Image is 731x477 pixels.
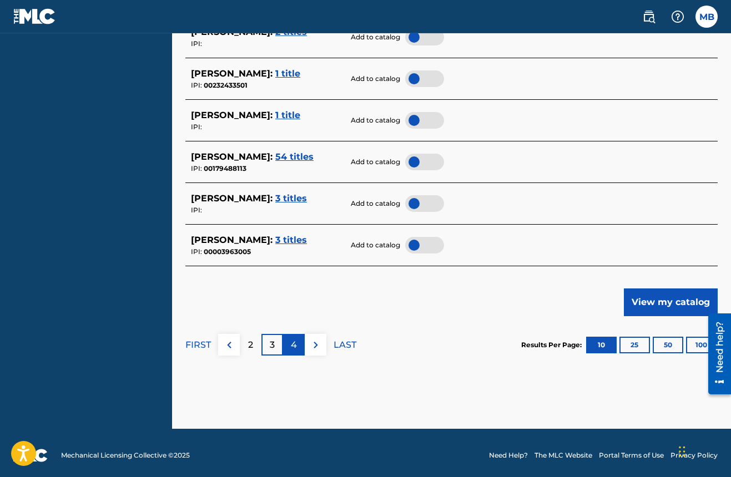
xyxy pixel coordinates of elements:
[535,450,592,460] a: The MLC Website
[695,6,718,28] div: User Menu
[679,435,685,468] div: Drag
[61,450,190,460] span: Mechanical Licensing Collective © 2025
[521,340,584,350] p: Results Per Page:
[185,338,211,352] p: FIRST
[638,6,660,28] a: Public Search
[275,151,314,162] span: 54 titles
[270,338,275,352] p: 3
[351,115,400,125] span: Add to catalog
[191,164,344,174] div: 00179488113
[642,10,656,23] img: search
[700,308,731,400] iframe: Resource Center
[223,338,236,352] img: left
[191,193,273,204] span: [PERSON_NAME] :
[351,240,400,250] span: Add to catalog
[489,450,528,460] a: Need Help?
[351,32,400,42] span: Add to catalog
[624,288,718,316] button: View my catalog
[309,338,322,352] img: right
[675,424,731,477] iframe: Chat Widget
[275,235,307,245] span: 3 titles
[619,337,650,353] button: 25
[686,337,717,353] button: 100
[13,8,56,24] img: MLC Logo
[191,164,202,172] span: IPI:
[334,338,356,352] p: LAST
[191,81,202,89] span: IPI:
[191,206,202,214] span: IPI:
[191,68,273,79] span: [PERSON_NAME] :
[351,157,400,167] span: Add to catalog
[351,74,400,84] span: Add to catalog
[191,39,202,48] span: IPI:
[191,123,202,131] span: IPI:
[275,68,300,79] span: 1 title
[586,337,617,353] button: 10
[191,80,344,90] div: 00232433501
[291,338,297,352] p: 4
[599,450,664,460] a: Portal Terms of Use
[191,235,273,245] span: [PERSON_NAME] :
[191,110,273,120] span: [PERSON_NAME] :
[667,6,689,28] div: Help
[653,337,683,353] button: 50
[671,10,684,23] img: help
[670,450,718,460] a: Privacy Policy
[191,247,344,257] div: 00003963005
[191,247,202,256] span: IPI:
[351,199,400,209] span: Add to catalog
[248,338,253,352] p: 2
[275,193,307,204] span: 3 titles
[275,110,300,120] span: 1 title
[191,151,273,162] span: [PERSON_NAME] :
